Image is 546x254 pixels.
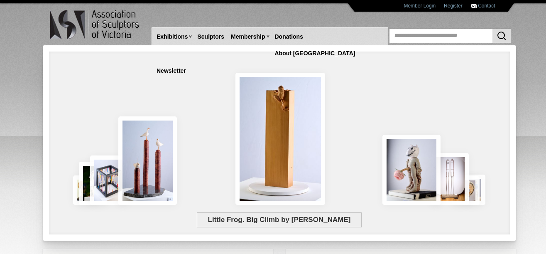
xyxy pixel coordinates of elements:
a: Membership [228,29,268,44]
a: Exhibitions [153,29,191,44]
img: Search [497,31,507,41]
img: Rising Tides [118,116,177,205]
a: Sculptors [194,29,228,44]
a: Donations [272,29,306,44]
img: Waiting together for the Home coming [464,175,485,205]
a: Member Login [404,3,436,9]
a: Contact [478,3,495,9]
img: logo.png [49,8,141,41]
img: Swingers [431,153,469,205]
img: Contact ASV [471,4,477,8]
img: Little Frog. Big Climb [235,73,325,205]
a: About [GEOGRAPHIC_DATA] [272,46,359,61]
a: Newsletter [153,63,189,79]
a: Register [444,3,463,9]
span: Little Frog. Big Climb by [PERSON_NAME] [197,212,362,227]
img: Let There Be Light [382,135,441,205]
